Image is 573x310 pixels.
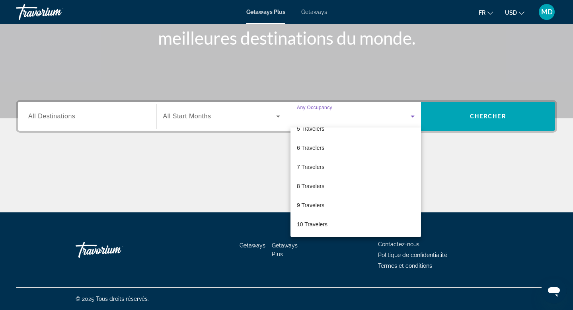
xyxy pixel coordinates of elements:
iframe: Bouton de lancement de la fenêtre de messagerie [541,278,567,304]
span: 6 Travelers [297,143,324,153]
span: 5 Travelers [297,124,324,133]
span: 9 Travelers [297,200,324,210]
span: 8 Travelers [297,181,324,191]
span: 10 Travelers [297,220,327,229]
span: 7 Travelers [297,162,324,172]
